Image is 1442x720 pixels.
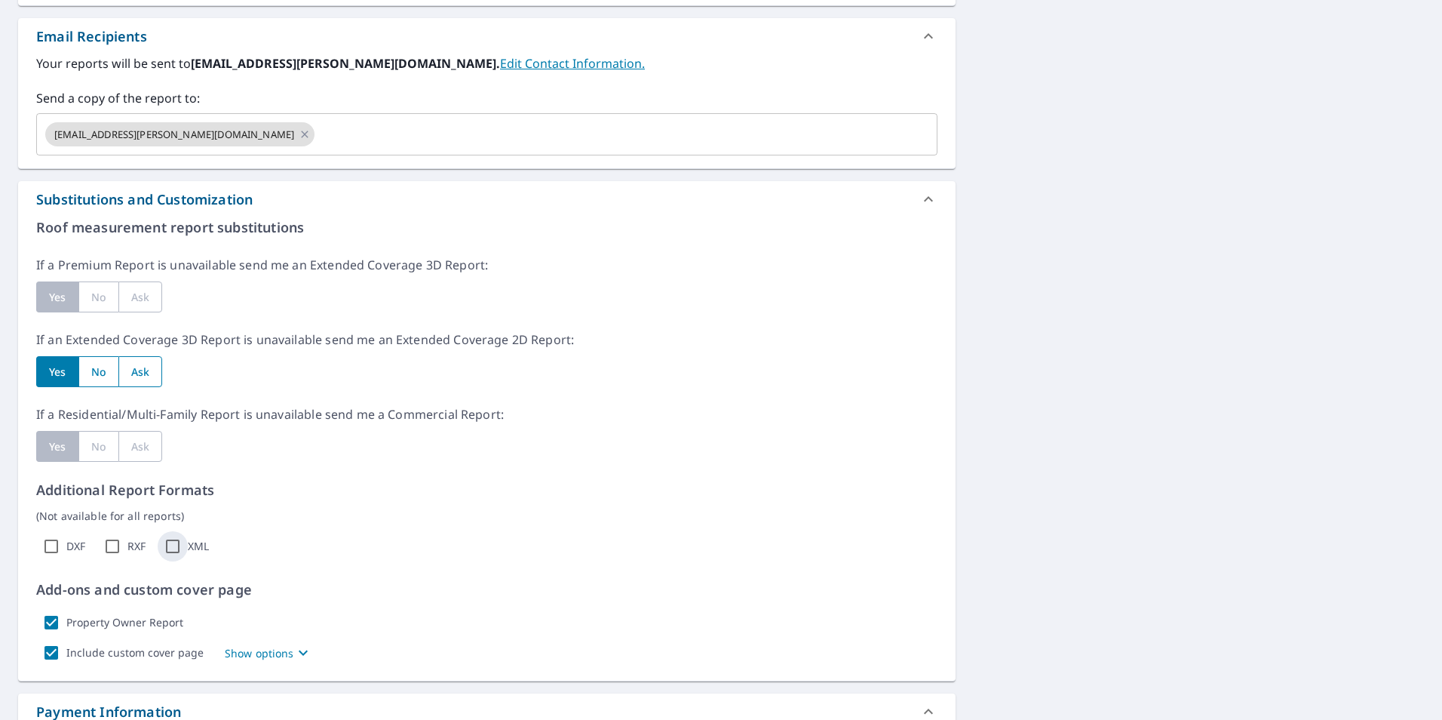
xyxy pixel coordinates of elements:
[36,580,937,600] p: Add-ons and custom cover page
[66,616,183,629] label: Property Owner Report
[45,122,314,146] div: [EMAIL_ADDRESS][PERSON_NAME][DOMAIN_NAME]
[36,256,937,274] p: If a Premium Report is unavailable send me an Extended Coverage 3D Report:
[36,89,937,107] label: Send a copy of the report to:
[18,181,956,217] div: Substitutions and Customization
[36,54,937,72] label: Your reports will be sent to
[36,480,937,500] p: Additional Report Formats
[36,508,937,524] p: (Not available for all reports)
[500,55,645,72] a: EditContactInfo
[36,405,937,423] p: If a Residential/Multi-Family Report is unavailable send me a Commercial Report:
[45,128,303,142] span: [EMAIL_ADDRESS][PERSON_NAME][DOMAIN_NAME]
[36,189,253,210] div: Substitutions and Customization
[66,540,85,553] label: DXF
[66,646,204,660] label: Include custom cover page
[36,217,937,238] p: Roof measurement report substitutions
[36,26,147,47] div: Email Recipients
[225,644,312,662] button: Show options
[225,645,294,661] p: Show options
[188,540,209,553] label: XML
[36,331,937,349] p: If an Extended Coverage 3D Report is unavailable send me an Extended Coverage 2D Report:
[127,540,146,553] label: RXF
[18,18,956,54] div: Email Recipients
[191,55,500,72] b: [EMAIL_ADDRESS][PERSON_NAME][DOMAIN_NAME].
